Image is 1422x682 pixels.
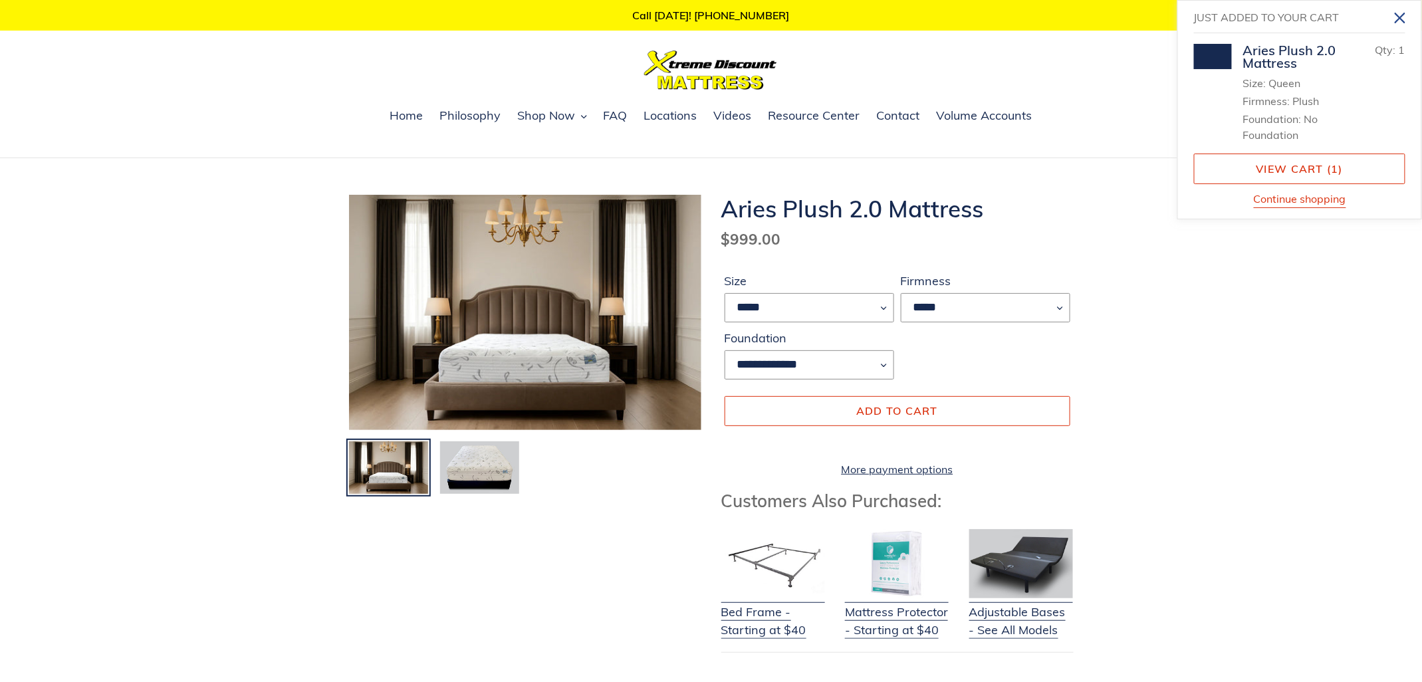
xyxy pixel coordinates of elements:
[439,440,521,496] img: Load image into Gallery viewer, aries-plush-mattress
[1243,75,1346,91] li: Size: Queen
[1243,44,1346,69] div: Aries Plush 2.0 Mattress
[1194,154,1405,184] a: View cart (1 item)
[845,529,949,598] img: Mattress Protector
[877,108,920,124] span: Contact
[969,529,1073,598] img: Adjustable Base
[390,108,423,124] span: Home
[721,529,825,598] img: Bed Frame
[762,106,867,126] a: Resource Center
[721,491,1074,511] h3: Customers Also Purchased:
[725,396,1070,425] button: Add to cart
[1399,43,1405,57] span: 1
[1332,162,1339,175] span: 1 item
[937,108,1032,124] span: Volume Accounts
[644,108,697,124] span: Locations
[348,440,429,496] img: Load image into Gallery viewer, aries plush bedroom
[901,272,1070,290] label: Firmness
[930,106,1039,126] a: Volume Accounts
[721,195,1074,223] h1: Aries Plush 2.0 Mattress
[1254,191,1346,208] button: Continue shopping
[714,108,752,124] span: Videos
[856,404,938,417] span: Add to cart
[1243,72,1346,143] ul: Product details
[511,106,594,126] button: Shop Now
[644,51,777,90] img: Xtreme Discount Mattress
[769,108,860,124] span: Resource Center
[1385,3,1415,33] button: Close
[433,106,508,126] a: Philosophy
[1243,111,1346,143] li: Foundation: No Foundation
[1375,43,1396,57] span: Qty:
[518,108,576,124] span: Shop Now
[604,108,628,124] span: FAQ
[707,106,759,126] a: Videos
[597,106,634,126] a: FAQ
[1243,93,1346,109] li: Firmness: Plush
[725,272,894,290] label: Size
[725,461,1070,477] a: More payment options
[725,329,894,347] label: Foundation
[638,106,704,126] a: Locations
[721,229,781,249] span: $999.00
[1194,6,1385,29] h2: Just added to your cart
[845,586,949,639] a: Mattress Protector - Starting at $40
[969,586,1073,639] a: Adjustable Bases - See All Models
[721,586,825,639] a: Bed Frame - Starting at $40
[870,106,927,126] a: Contact
[384,106,430,126] a: Home
[440,108,501,124] span: Philosophy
